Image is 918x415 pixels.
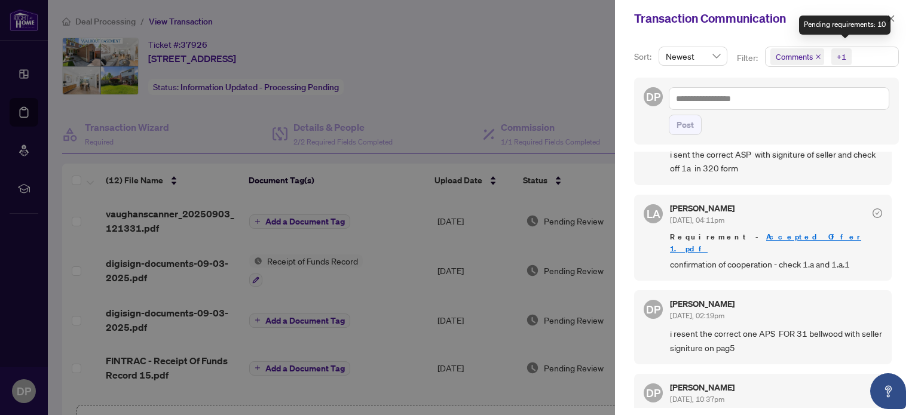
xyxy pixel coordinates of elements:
h5: [PERSON_NAME] [670,204,735,213]
div: Pending requirements: 10 [799,16,891,35]
button: Open asap [870,373,906,409]
span: i resent the correct one APS FOR 31 bellwood with seller signiture on pag5 [670,327,882,355]
span: DP [646,88,660,105]
p: Filter: [737,51,760,64]
span: Requirement - [670,231,882,255]
span: i sent the correct ASP with signiture of seller and check off 1a in 320 form [670,147,882,176]
span: Comments [776,51,813,63]
h5: [PERSON_NAME] [670,383,735,392]
span: [DATE], 10:37pm [670,395,724,404]
span: Newest [666,47,720,65]
span: [DATE], 02:19pm [670,311,724,320]
span: Comments [770,48,824,65]
button: Post [669,115,702,135]
h5: [PERSON_NAME] [670,300,735,308]
span: [DATE], 04:11pm [670,216,724,225]
div: +1 [837,51,846,63]
span: DP [646,385,660,401]
div: Transaction Communication [634,10,883,27]
span: confirmation of cooperation - check 1.a and 1.a.1 [670,257,882,271]
span: DP [646,301,660,318]
span: check-circle [873,208,882,218]
a: Accepted Offer 1.pdf [670,232,861,254]
span: close [815,54,821,60]
p: Sort: [634,50,654,63]
span: close [887,14,895,23]
span: LA [647,205,660,222]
